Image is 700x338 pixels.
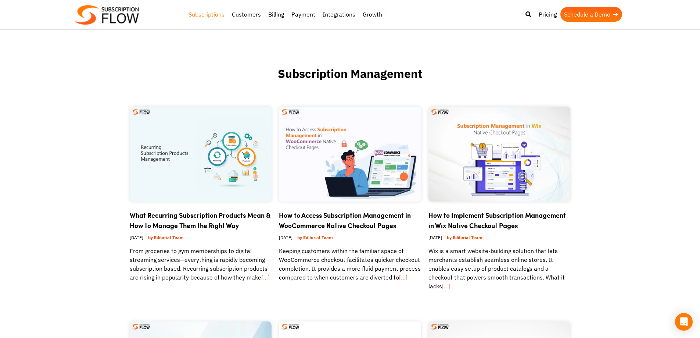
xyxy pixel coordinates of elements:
div: Open Intercom Messenger [675,313,693,331]
a: Subscriptions [185,7,228,22]
img: Subscription Management in WooCommerce Native Checkout [279,107,421,202]
p: From groceries to gym memberships to digital streaming services—everything is rapidly becoming su... [130,246,272,282]
a: […] [261,274,270,281]
img: Subscriptionflow [75,5,139,25]
a: Growth [359,7,386,22]
p: Wix is a smart website-building solution that lets merchants establish seamless online stores. It... [428,246,571,291]
a: Customers [228,7,265,22]
p: Keeping customers within the familiar space of WooCommerce checkout facilitates quicker checkout ... [279,246,421,282]
a: by Editorial Team [294,233,336,242]
div: [DATE] [130,231,272,246]
h1: Subscription Management [130,66,571,99]
a: Payment [288,7,319,22]
a: by Editorial Team [444,233,485,242]
a: How to Access Subscription Management in WooCommerce Native Checkout Pages [279,210,411,230]
a: What Recurring Subscription Products Mean & How to Manage Them the Right Way [130,210,270,230]
a: […] [442,282,450,290]
a: […] [399,274,408,281]
a: Billing [265,7,288,22]
img: Subscription Management in Wix Native Checkout Pages [428,107,571,202]
a: Schedule a Demo [560,7,622,22]
img: Recurring Subscription Products [130,107,272,202]
div: [DATE] [428,231,571,246]
a: Integrations [319,7,359,22]
a: by Editorial Team [145,233,187,242]
a: Pricing [535,7,560,22]
div: [DATE] [279,231,421,246]
a: How to Implement Subscription Management in Wix Native Checkout Pages [428,210,566,230]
